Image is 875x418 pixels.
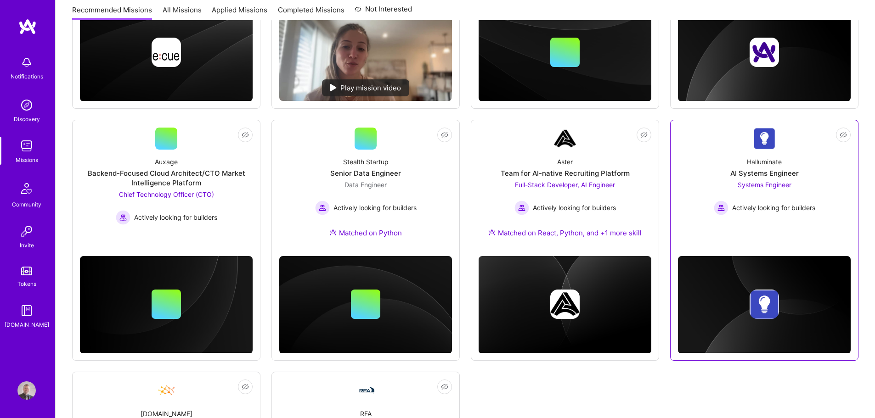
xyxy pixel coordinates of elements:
[344,181,387,189] span: Data Engineer
[20,240,34,250] div: Invite
[11,72,43,81] div: Notifications
[17,96,36,114] img: discovery
[17,137,36,155] img: teamwork
[315,201,330,215] img: Actively looking for builders
[441,131,448,139] i: icon EyeClosed
[17,222,36,240] img: Invite
[163,5,202,20] a: All Missions
[80,128,253,237] a: AuxageBackend-Focused Cloud Architect/CTO Market Intelligence PlatformChief Technology Officer (C...
[322,79,409,96] div: Play mission video
[279,4,452,101] img: No Mission
[212,5,267,20] a: Applied Missions
[479,128,651,249] a: Company LogoAsterTeam for AI-native Recruiting PlatformFull-Stack Developer, AI Engineer Actively...
[750,290,779,319] img: Company logo
[554,128,576,150] img: Company Logo
[329,229,337,236] img: Ateam Purple Icon
[155,157,178,167] div: Auxage
[714,201,728,215] img: Actively looking for builders
[343,157,389,167] div: Stealth Startup
[730,168,799,178] div: AI Systems Engineer
[330,168,401,178] div: Senior Data Engineer
[152,38,181,67] img: Company logo
[17,381,36,400] img: User Avatar
[479,256,651,354] img: cover
[640,131,648,139] i: icon EyeClosed
[678,128,851,237] a: Company LogoHalluminateAI Systems EngineerSystems Engineer Actively looking for buildersActively ...
[488,228,642,238] div: Matched on React, Python, and +1 more skill
[550,290,580,319] img: Company logo
[738,181,791,189] span: Systems Engineer
[16,178,38,200] img: Community
[355,4,412,20] a: Not Interested
[355,385,377,396] img: Company Logo
[533,203,616,212] span: Actively looking for builders
[15,381,38,400] a: User Avatar
[17,279,36,289] div: Tokens
[279,256,452,354] img: cover
[155,379,177,401] img: Company Logo
[515,181,615,189] span: Full-Stack Developer, AI Engineer
[732,203,815,212] span: Actively looking for builders
[514,201,529,215] img: Actively looking for builders
[330,84,337,91] img: play
[329,228,402,238] div: Matched on Python
[119,190,214,198] span: Chief Technology Officer (CTO)
[16,155,38,165] div: Missions
[278,5,344,20] a: Completed Missions
[242,383,249,390] i: icon EyeClosed
[14,114,40,124] div: Discovery
[441,383,448,390] i: icon EyeClosed
[17,301,36,320] img: guide book
[134,212,217,222] span: Actively looking for builders
[333,203,417,212] span: Actively looking for builders
[18,18,37,35] img: logo
[116,210,130,225] img: Actively looking for builders
[80,168,253,188] div: Backend-Focused Cloud Architect/CTO Market Intelligence Platform
[5,320,49,329] div: [DOMAIN_NAME]
[279,128,452,249] a: Stealth StartupSenior Data EngineerData Engineer Actively looking for buildersActively looking fo...
[678,256,851,354] img: cover
[501,168,630,178] div: Team for AI-native Recruiting Platform
[12,200,41,209] div: Community
[72,5,152,20] a: Recommended Missions
[80,256,253,354] img: cover
[21,267,32,275] img: tokens
[753,128,775,149] img: Company Logo
[747,157,782,167] div: Halluminate
[242,131,249,139] i: icon EyeClosed
[840,131,847,139] i: icon EyeClosed
[750,38,779,67] img: Company logo
[557,157,573,167] div: Aster
[17,53,36,72] img: bell
[488,229,496,236] img: Ateam Purple Icon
